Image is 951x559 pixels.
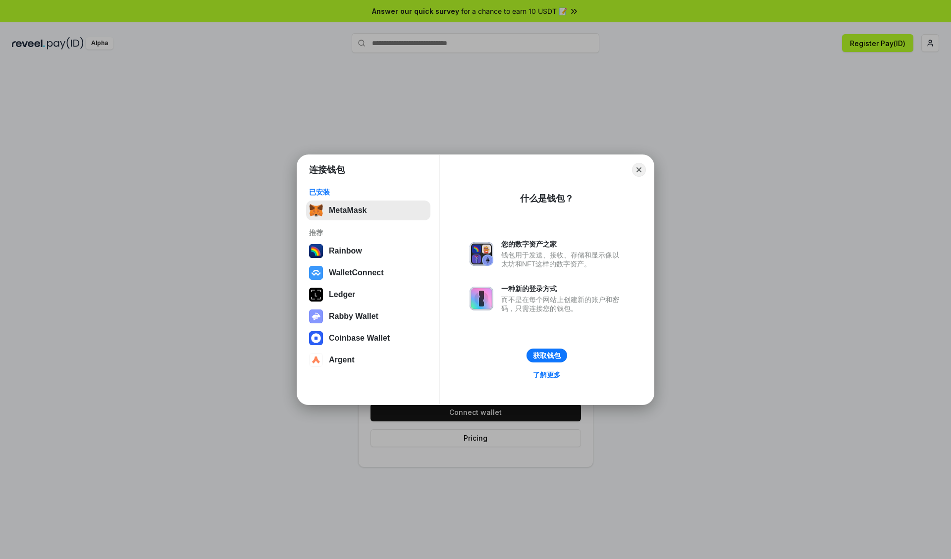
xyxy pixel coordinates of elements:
[309,309,323,323] img: svg+xml,%3Csvg%20xmlns%3D%22http%3A%2F%2Fwww.w3.org%2F2000%2Fsvg%22%20fill%3D%22none%22%20viewBox...
[306,328,430,348] button: Coinbase Wallet
[501,240,624,249] div: 您的数字资产之家
[309,331,323,345] img: svg+xml,%3Csvg%20width%3D%2228%22%20height%3D%2228%22%20viewBox%3D%220%200%2028%2028%22%20fill%3D...
[533,370,561,379] div: 了解更多
[329,290,355,299] div: Ledger
[306,241,430,261] button: Rainbow
[309,188,427,197] div: 已安装
[309,353,323,367] img: svg+xml,%3Csvg%20width%3D%2228%22%20height%3D%2228%22%20viewBox%3D%220%200%2028%2028%22%20fill%3D...
[527,349,567,362] button: 获取钱包
[470,242,493,266] img: svg+xml,%3Csvg%20xmlns%3D%22http%3A%2F%2Fwww.w3.org%2F2000%2Fsvg%22%20fill%3D%22none%22%20viewBox...
[329,356,355,364] div: Argent
[501,284,624,293] div: 一种新的登录方式
[309,266,323,280] img: svg+xml,%3Csvg%20width%3D%2228%22%20height%3D%2228%22%20viewBox%3D%220%200%2028%2028%22%20fill%3D...
[306,285,430,305] button: Ledger
[309,164,345,176] h1: 连接钱包
[329,247,362,255] div: Rainbow
[329,206,367,215] div: MetaMask
[309,288,323,302] img: svg+xml,%3Csvg%20xmlns%3D%22http%3A%2F%2Fwww.w3.org%2F2000%2Fsvg%22%20width%3D%2228%22%20height%3...
[501,251,624,268] div: 钱包用于发送、接收、存储和显示像以太坊和NFT这样的数字资产。
[306,263,430,283] button: WalletConnect
[329,334,390,343] div: Coinbase Wallet
[306,350,430,370] button: Argent
[309,244,323,258] img: svg+xml,%3Csvg%20width%3D%22120%22%20height%3D%22120%22%20viewBox%3D%220%200%20120%20120%22%20fil...
[309,228,427,237] div: 推荐
[527,368,567,381] a: 了解更多
[520,193,574,204] div: 什么是钱包？
[329,312,378,321] div: Rabby Wallet
[309,203,323,217] img: svg+xml,%3Csvg%20fill%3D%22none%22%20height%3D%2233%22%20viewBox%3D%220%200%2035%2033%22%20width%...
[632,163,646,177] button: Close
[329,268,384,277] div: WalletConnect
[533,351,561,360] div: 获取钱包
[501,295,624,313] div: 而不是在每个网站上创建新的账户和密码，只需连接您的钱包。
[306,201,430,220] button: MetaMask
[470,287,493,310] img: svg+xml,%3Csvg%20xmlns%3D%22http%3A%2F%2Fwww.w3.org%2F2000%2Fsvg%22%20fill%3D%22none%22%20viewBox...
[306,306,430,326] button: Rabby Wallet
